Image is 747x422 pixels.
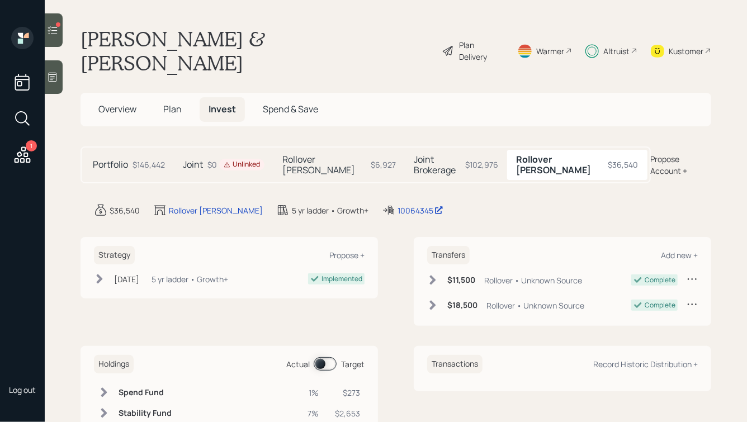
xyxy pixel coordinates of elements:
[110,205,140,216] div: $36,540
[282,154,367,176] h5: Rollover [PERSON_NAME]
[447,276,475,285] h6: $11,500
[292,205,368,216] div: 5 yr ladder • Growth+
[460,39,504,63] div: Plan Delivery
[645,275,675,285] div: Complete
[651,153,711,177] div: Propose Account +
[332,387,360,399] div: $273
[119,409,172,418] h6: Stability Fund
[593,359,698,369] div: Record Historic Distribution +
[322,274,362,284] div: Implemented
[81,27,433,75] h1: [PERSON_NAME] & [PERSON_NAME]
[26,140,37,151] div: 1
[114,273,139,285] div: [DATE]
[11,349,34,371] img: hunter_neumayer.jpg
[152,273,228,285] div: 5 yr ladder • Growth+
[645,300,675,310] div: Complete
[603,45,630,57] div: Altruist
[427,355,483,373] h6: Transactions
[516,154,604,176] h5: Rollover [PERSON_NAME]
[341,358,365,370] div: Target
[133,159,165,170] div: $146,442
[94,355,134,373] h6: Holdings
[329,250,365,260] div: Propose +
[486,300,584,311] div: Rollover • Unknown Source
[119,388,172,397] h6: Spend Fund
[447,301,477,310] h6: $18,500
[536,45,564,57] div: Warmer
[169,205,263,216] div: Rollover [PERSON_NAME]
[669,45,703,57] div: Kustomer
[465,159,498,170] div: $102,976
[183,159,203,170] h5: Joint
[207,159,264,170] div: $0
[302,407,319,419] div: 7%
[302,387,319,399] div: 1%
[93,159,128,170] h5: Portfolio
[484,274,582,286] div: Rollover • Unknown Source
[209,103,236,115] span: Invest
[414,154,461,176] h5: Joint Brokerage
[398,205,443,216] div: 10064345
[332,407,360,419] div: $2,653
[163,103,182,115] span: Plan
[224,160,260,169] div: Unlinked
[371,159,396,170] div: $6,927
[427,246,470,264] h6: Transfers
[94,246,135,264] h6: Strategy
[98,103,136,115] span: Overview
[661,250,698,260] div: Add new +
[286,358,310,370] div: Actual
[608,159,639,170] div: $36,540
[9,385,36,395] div: Log out
[263,103,318,115] span: Spend & Save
